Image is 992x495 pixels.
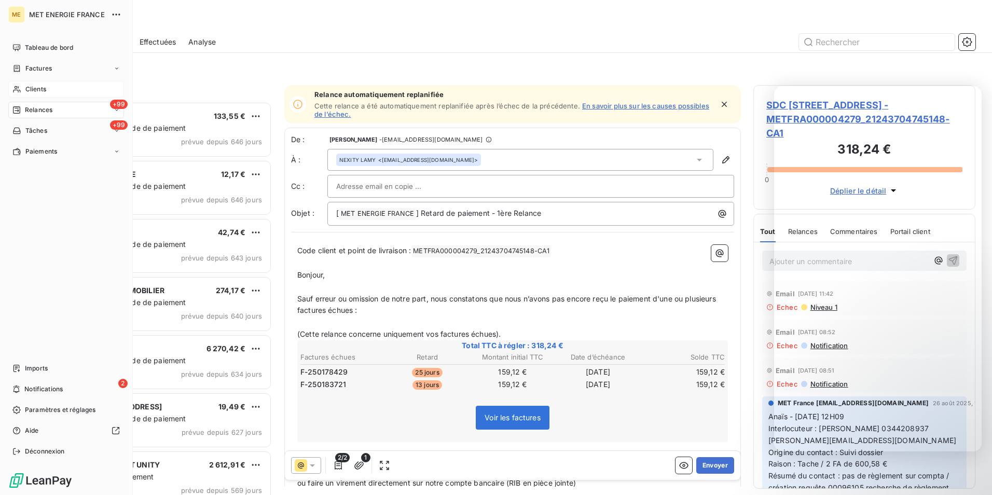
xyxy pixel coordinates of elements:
td: 159,12 € [471,366,555,378]
input: Rechercher [799,34,955,50]
span: Objet : [291,209,314,217]
input: Adresse email en copie ... [336,178,448,194]
span: 19,49 € [218,402,245,411]
span: +99 [110,120,128,130]
span: Interlocuteur : [PERSON_NAME] 0344208937 [PERSON_NAME][EMAIL_ADDRESS][DOMAIN_NAME] [768,424,956,445]
span: Aide [25,426,39,435]
span: SDC [STREET_ADDRESS] - METFRA000004279_21243704745148-CA1 [766,98,962,140]
span: Bonjour, [297,270,325,279]
div: <[EMAIL_ADDRESS][DOMAIN_NAME]> [339,156,478,163]
span: prévue depuis 569 jours [181,486,262,494]
a: Aide [8,422,124,439]
span: Code client et point de livraison : [297,246,411,255]
span: 2/2 [335,453,350,462]
span: 42,74 € [218,228,245,237]
span: 6 270,42 € [206,344,246,353]
span: Analyse [188,37,216,47]
iframe: Intercom live chat [774,86,982,451]
th: Date d’échéance [556,352,640,363]
button: Envoyer [696,457,734,474]
span: Raison : Tache / 2 FA de 600,58 € [768,459,887,468]
span: Résumé du contact : pas de règlement sur compta / création requête 00096105 recherche de règlement [768,471,952,492]
span: Tableau de bord [25,43,73,52]
span: 1 [361,453,370,462]
span: prévue depuis 643 jours [181,254,262,262]
span: [ [336,209,339,217]
span: 25 jours [412,368,442,377]
th: Montant initial TTC [471,352,555,363]
label: À : [291,155,327,165]
th: Retard [385,352,469,363]
span: 13 jours [412,380,442,390]
span: prévue depuis 646 jours [181,137,262,146]
img: Logo LeanPay [8,472,73,489]
span: F-250178429 [300,367,348,377]
span: METFRA000004279_21243704745148-CA1 [411,245,551,257]
span: NEXITY LAMY [339,156,376,163]
iframe: Intercom live chat [957,460,982,485]
span: ] Retard de paiement - 1ère Relance [416,209,541,217]
div: grid [50,102,272,495]
span: 274,17 € [216,286,245,295]
span: 0 [765,175,769,184]
span: Notifications [24,384,63,394]
span: - [EMAIL_ADDRESS][DOMAIN_NAME] [379,136,483,143]
span: Paramètres et réglages [25,405,95,415]
label: Cc : [291,181,327,191]
td: 159,12 € [641,379,725,390]
h3: 318,24 € [766,140,962,161]
div: ME [8,6,25,23]
td: [DATE] [556,366,640,378]
span: Total TTC à régler : 318,24 € [299,340,726,351]
a: En savoir plus sur les causes possibles de l’échec. [314,102,709,118]
span: Sauf erreur ou omission de notre part, nous constatons que nous n’avons pas encore reçu le paieme... [297,294,718,315]
span: Relances [25,105,52,115]
span: Factures [25,64,52,73]
span: (Cette relance concerne uniquement vos factures échues). [297,329,501,338]
span: Paiements [25,147,57,156]
span: De : [291,134,327,145]
span: Cette relance a été automatiquement replanifiée après l’échec de la précédente. [314,102,580,110]
td: 159,12 € [641,366,725,378]
th: Factures échues [300,352,384,363]
span: 133,55 € [214,112,245,120]
span: prévue depuis 640 jours [181,312,262,320]
span: Voir les factures [485,413,541,422]
span: Anaïs - [DATE] 12H09 [768,412,844,421]
td: [DATE] [556,379,640,390]
td: 159,12 € [471,379,555,390]
span: 2 612,91 € [209,460,246,469]
span: prévue depuis 634 jours [181,370,262,378]
span: prévue depuis 627 jours [182,428,262,436]
span: F-250183721 [300,379,347,390]
span: Déconnexion [25,447,65,456]
span: Effectuées [140,37,176,47]
span: Tout [760,227,776,236]
th: Solde TTC [641,352,725,363]
span: MET ENERGIE FRANCE [29,10,105,19]
span: Origine du contact : Suivi dossier [768,448,883,457]
span: prévue depuis 646 jours [181,196,262,204]
span: MET ENERGIE FRANCE [339,208,416,220]
span: Imports [25,364,48,373]
span: 2 [118,379,128,388]
span: [PERSON_NAME] [329,136,377,143]
span: 12,17 € [221,170,245,178]
span: Clients [25,85,46,94]
span: Relance automatiquement replanifiée [314,90,713,99]
span: Tâches [25,126,47,135]
span: +99 [110,100,128,109]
